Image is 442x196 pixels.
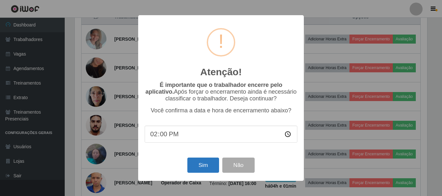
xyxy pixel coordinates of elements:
[145,82,282,95] b: É importante que o trabalhador encerre pelo aplicativo.
[200,66,242,78] h2: Atenção!
[145,82,297,102] p: Após forçar o encerramento ainda é necessário classificar o trabalhador. Deseja continuar?
[222,158,254,173] button: Não
[187,158,219,173] button: Sim
[145,107,297,114] p: Você confirma a data e hora de encerramento abaixo?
